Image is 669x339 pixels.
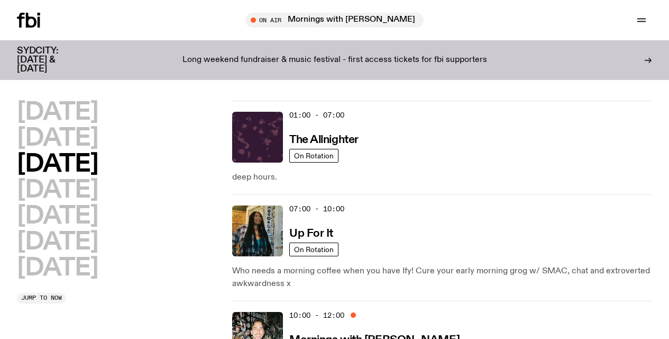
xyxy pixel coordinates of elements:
button: [DATE] [17,256,98,280]
span: On Rotation [294,151,334,159]
button: [DATE] [17,101,98,124]
a: On Rotation [289,243,338,256]
h3: The Allnighter [289,135,359,146]
button: [DATE] [17,153,98,176]
p: deep hours. [232,171,652,184]
p: Who needs a morning coffee when you have Ify! Cure your early morning grog w/ SMAC, chat and extr... [232,265,652,290]
h3: SYDCITY: [DATE] & [DATE] [17,47,85,74]
button: On AirMornings with [PERSON_NAME] [245,13,424,28]
span: Jump to now [21,295,62,301]
button: [DATE] [17,204,98,228]
span: 07:00 - 10:00 [289,204,344,214]
a: On Rotation [289,149,338,163]
button: [DATE] [17,230,98,254]
button: [DATE] [17,179,98,202]
span: 10:00 - 12:00 [289,310,344,320]
button: Jump to now [17,293,66,304]
span: On Rotation [294,245,334,253]
a: Up For It [289,226,333,239]
span: 01:00 - 07:00 [289,110,344,120]
p: Long weekend fundraiser & music festival - first access tickets for fbi supporters [182,56,487,65]
button: [DATE] [17,127,98,150]
a: The Allnighter [289,132,359,146]
img: Ify - a Brown Skin girl with black braided twists, looking up to the side with her tongue stickin... [232,206,283,256]
h3: Up For It [289,228,333,239]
